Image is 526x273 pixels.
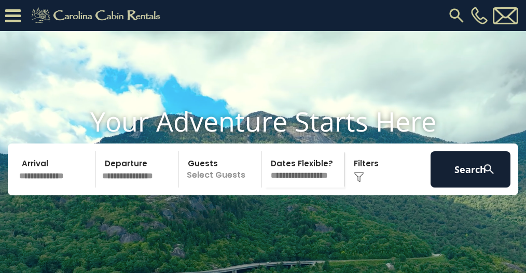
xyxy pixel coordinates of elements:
[8,105,518,137] h1: Your Adventure Starts Here
[182,151,261,188] p: Select Guests
[447,6,466,25] img: search-regular.svg
[431,151,510,188] button: Search
[482,163,495,176] img: search-regular-white.png
[354,172,364,182] img: filter--v1.png
[468,7,490,24] a: [PHONE_NUMBER]
[26,5,169,26] img: Khaki-logo.png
